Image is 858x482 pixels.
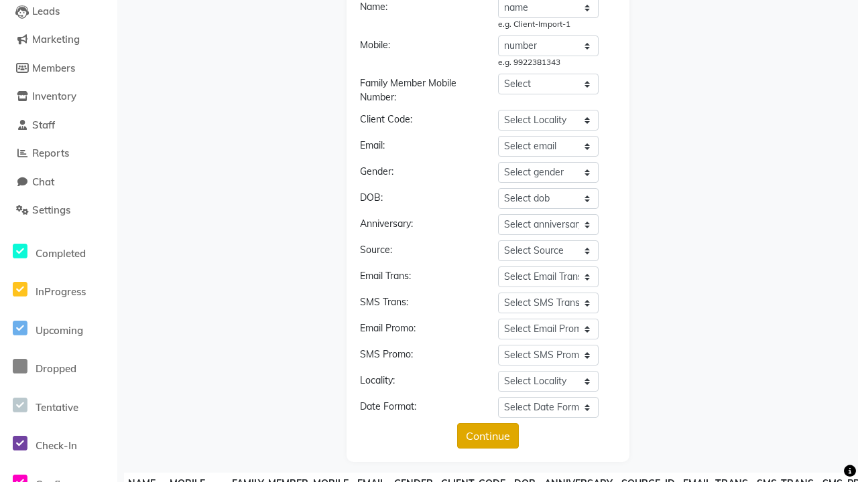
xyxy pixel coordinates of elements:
div: Email Trans: [350,269,488,287]
span: Marketing [32,33,80,46]
a: Marketing [3,32,114,48]
span: Dropped [36,362,76,375]
a: Members [3,61,114,76]
span: Inventory [32,90,76,102]
span: Check-In [36,439,77,452]
div: Mobile: [350,38,488,68]
div: SMS Promo: [350,347,488,366]
a: Reports [3,146,114,161]
div: Email: [350,139,488,157]
span: Completed [36,247,86,260]
div: Email Promo: [350,321,488,339]
div: Gender: [350,165,488,183]
span: Leads [32,5,60,17]
div: Source: [350,243,488,261]
div: Anniversary: [350,217,488,235]
span: Reports [32,147,69,159]
a: Inventory [3,89,114,104]
div: DOB: [350,191,488,209]
span: InProgress [36,285,86,298]
span: Tentative [36,401,78,414]
div: e.g. Client-Import-1 [498,18,599,30]
span: Chat [32,175,54,188]
span: Members [32,62,75,74]
div: Client Code: [350,112,488,131]
div: e.g. 9922381343 [498,56,599,68]
a: Staff [3,118,114,133]
div: Locality: [350,374,488,392]
div: SMS Trans: [350,295,488,313]
a: Leads [3,4,114,19]
button: Continue [457,423,519,449]
div: Family Member Mobile Number: [350,76,488,104]
span: Staff [32,118,55,131]
span: Upcoming [36,324,83,337]
a: Chat [3,175,114,190]
a: Settings [3,203,114,218]
div: Date Format: [350,400,488,418]
span: Settings [32,204,70,216]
